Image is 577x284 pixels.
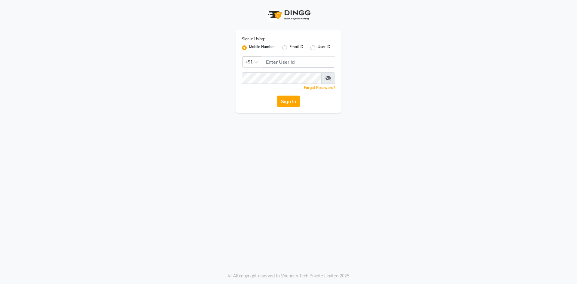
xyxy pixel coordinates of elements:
img: logo1.svg [264,6,313,24]
a: Forgot Password? [304,85,335,90]
label: Sign In Using: [242,36,265,42]
button: Sign In [277,96,300,107]
label: User ID [318,44,330,51]
input: Username [242,72,322,84]
label: Mobile Number [249,44,275,51]
label: Email ID [289,44,303,51]
input: Username [262,56,335,68]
